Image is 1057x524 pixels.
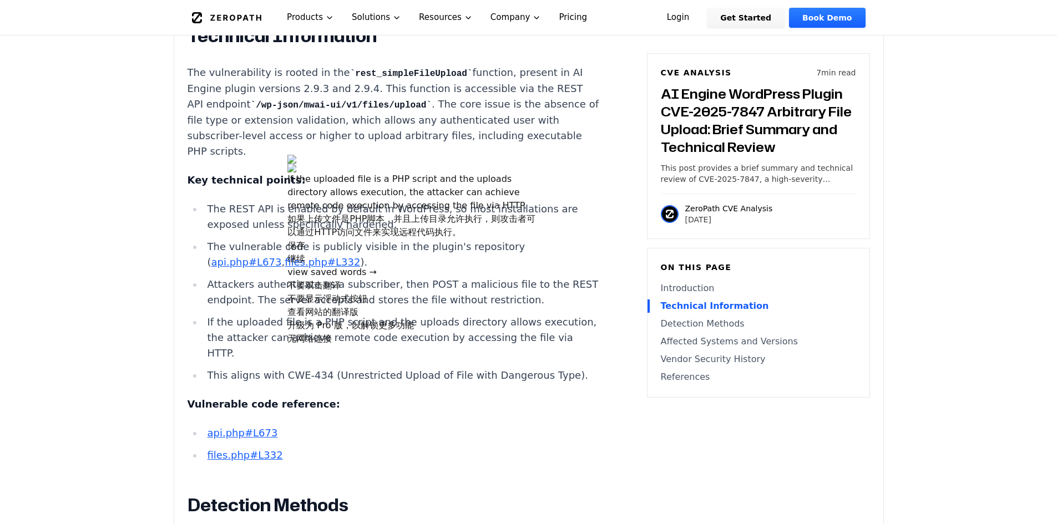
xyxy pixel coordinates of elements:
code: rest_simpleFileUpload [350,69,473,79]
span: 升级为 Pro 版，以解锁更多功能 [287,320,414,330]
h6: CVE Analysis [661,67,732,78]
div: 保存 [287,239,537,252]
h3: AI Engine WordPress Plugin CVE-2025-7847 Arbitrary File Upload: Brief Summary and Technical Review [661,85,856,156]
code: /wp-json/mwai-ui/v1/files/upload [251,100,432,110]
li: This aligns with CWE-434 (Unrestricted Upload of File with Dangerous Type). [203,368,600,383]
p: The vulnerability is rooted in the function, present in AI Engine plugin versions 2.9.3 and 2.9.4... [188,65,600,159]
a: Introduction [661,282,856,295]
h2: Technical Information [188,25,600,47]
span: 无网络连接 [287,333,332,344]
p: 7 min read [816,67,856,78]
a: api.php#L673 [207,427,277,439]
a: References [661,370,856,384]
div: 如果上传文件是PHP脚本，并且上传目录允许执行，则攻击者可以通过HTTP访问文件来实现远程代码执行。 [287,212,537,239]
a: Vendor Security History [661,353,856,366]
li: The REST API is enabled by default in WordPress, so most installations are exposed unless specifi... [203,201,600,232]
span: 当您下次双击某个单词时，将不会再看见翻译窗口。 [287,280,341,291]
strong: Key technical points: [188,174,306,186]
h2: Detection Methods [188,494,600,516]
img: zh-CN.png [287,164,537,172]
p: [DATE] [685,214,773,225]
p: This post provides a brief summary and technical review of CVE-2025-7847, a high-severity arbitra... [661,162,856,185]
img: ZeroPath CVE Analysis [661,205,679,223]
a: Get Started [707,8,785,28]
img: en.png [287,155,537,164]
h6: On this page [661,262,856,273]
a: Book Demo [789,8,865,28]
div: If the uploaded file is a PHP script and the uploads directory allows execution, the attacker can... [287,172,537,212]
a: files.php#L332 [285,256,360,268]
a: Technical Information [661,299,856,313]
li: Attackers authenticate as a subscriber, then POST a malicious file to the REST endpoint. The serv... [203,277,600,308]
p: ZeroPath CVE Analysis [685,203,773,214]
a: Affected Systems and Versions [661,335,856,348]
span: 当您下次选取文字时，将不会再看见浮动式按钮。 [287,293,367,304]
div: view saved words → [287,266,537,279]
a: 此网站已有翻译版 [287,307,358,317]
a: Detection Methods [661,317,856,330]
a: api.php#L673 [211,256,282,268]
strong: Vulnerable code reference: [188,398,340,410]
li: The vulnerable code is publicly visible in the plugin's repository ( , ). [203,239,600,270]
div: 继续 [287,252,537,266]
a: files.php#L332 [207,449,282,461]
a: Login [654,8,703,28]
li: If the uploaded file is a PHP script and the uploads directory allows execution, the attacker can... [203,314,600,361]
